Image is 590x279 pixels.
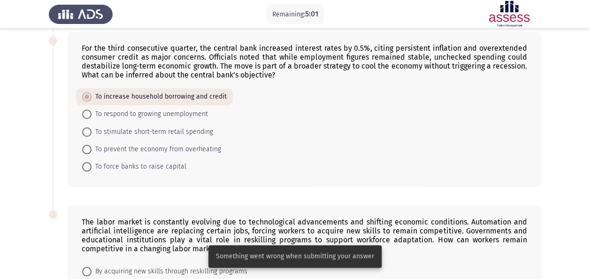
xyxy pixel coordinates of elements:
[92,126,213,138] span: To stimulate short-term retail spending
[92,144,221,155] span: To prevent the economy from overheating
[272,8,318,20] p: Remaining:
[92,161,186,172] span: To force banks to raise capital
[92,266,247,277] span: By acquiring new skills through reskilling programs
[216,252,374,261] span: Something went wrong when submitting your answer
[305,9,318,18] span: 5:01
[82,217,527,253] div: The labor market is constantly evolving due to technological advancements and shifting economic c...
[92,108,208,120] span: To respond to growing unemployment
[49,1,113,27] img: Assess Talent Management logo
[92,91,227,102] span: To increase household borrowing and credit
[82,44,527,79] div: For the third consecutive quarter, the central bank increased interest rates by 0.5%, citing pers...
[477,1,541,27] img: Assessment logo of ASSESS English Language Assessment (3 Module) (Ad - IB)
